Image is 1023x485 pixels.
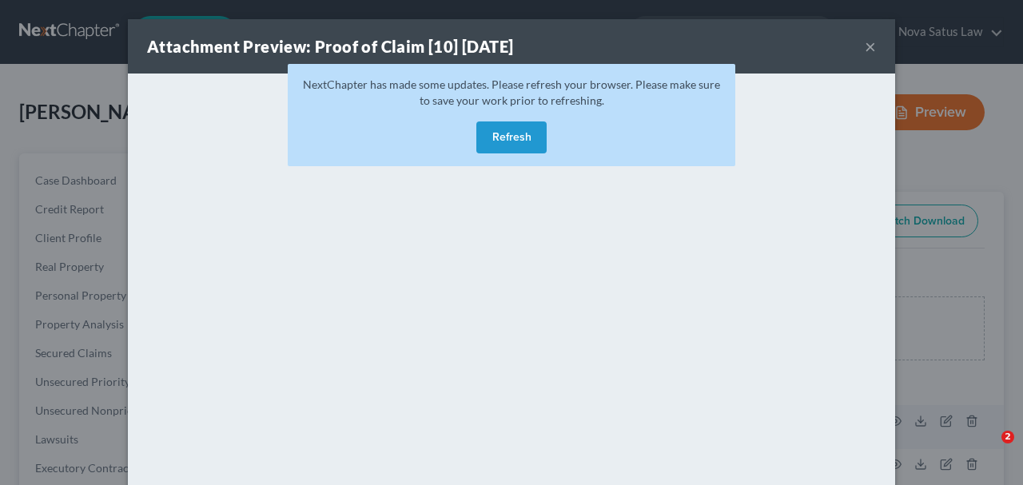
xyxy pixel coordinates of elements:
[969,431,1007,469] iframe: Intercom live chat
[865,37,876,56] button: ×
[303,78,720,107] span: NextChapter has made some updates. Please refresh your browser. Please make sure to save your wor...
[476,121,547,153] button: Refresh
[147,37,513,56] strong: Attachment Preview: Proof of Claim [10] [DATE]
[1001,431,1014,443] span: 2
